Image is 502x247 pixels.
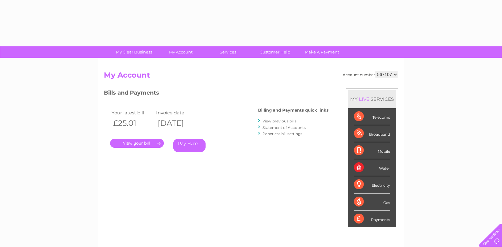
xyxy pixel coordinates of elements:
a: My Clear Business [108,46,160,58]
div: Account number [343,71,398,78]
h2: My Account [104,71,398,83]
h4: Billing and Payments quick links [258,108,329,113]
h3: Bills and Payments [104,88,329,99]
a: Statement of Accounts [262,125,306,130]
a: Make A Payment [296,46,347,58]
div: Gas [354,194,390,211]
div: Payments [354,211,390,227]
div: Mobile [354,142,390,159]
a: Services [202,46,253,58]
a: My Account [155,46,206,58]
th: £25.01 [110,117,155,130]
a: . [110,139,164,148]
a: Customer Help [249,46,300,58]
th: [DATE] [155,117,199,130]
div: LIVE [358,96,371,102]
div: Water [354,159,390,176]
div: MY SERVICES [348,90,396,108]
a: View previous bills [262,119,296,123]
div: Broadband [354,125,390,142]
td: Invoice date [155,109,199,117]
td: Your latest bill [110,109,155,117]
a: Paperless bill settings [262,131,302,136]
a: Pay Here [173,139,206,152]
div: Electricity [354,176,390,193]
div: Telecoms [354,108,390,125]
